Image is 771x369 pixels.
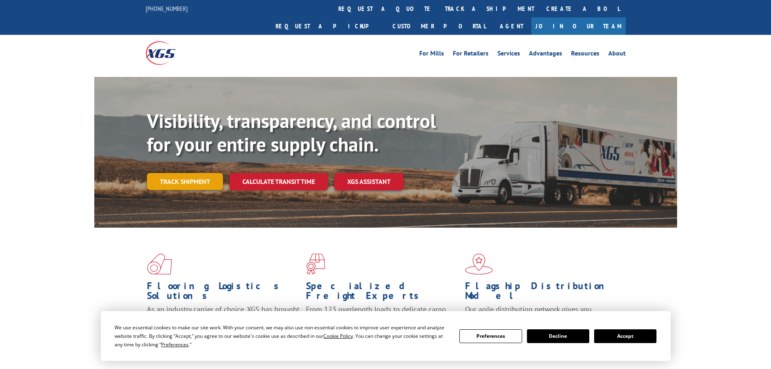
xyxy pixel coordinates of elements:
[608,50,626,59] a: About
[465,281,618,305] h1: Flagship Distribution Model
[147,281,300,305] h1: Flooring Logistics Solutions
[147,173,223,190] a: Track shipment
[465,254,493,275] img: xgs-icon-flagship-distribution-model-red
[453,50,489,59] a: For Retailers
[146,4,188,13] a: [PHONE_NUMBER]
[459,329,522,343] button: Preferences
[529,50,562,59] a: Advantages
[334,173,404,190] a: XGS ASSISTANT
[270,17,387,35] a: Request a pickup
[101,311,671,361] div: Cookie Consent Prompt
[306,281,459,305] h1: Specialized Freight Experts
[306,254,325,275] img: xgs-icon-focused-on-flooring-red
[161,341,189,348] span: Preferences
[492,17,531,35] a: Agent
[465,305,614,324] span: Our agile distribution network gives you nationwide inventory management on demand.
[571,50,599,59] a: Resources
[527,329,589,343] button: Decline
[531,17,626,35] a: Join Our Team
[147,108,436,157] b: Visibility, transparency, and control for your entire supply chain.
[115,323,450,349] div: We use essential cookies to make our site work. With your consent, we may also use non-essential ...
[387,17,492,35] a: Customer Portal
[147,305,299,333] span: As an industry carrier of choice, XGS has brought innovation and dedication to flooring logistics...
[323,333,353,339] span: Cookie Policy
[229,173,328,190] a: Calculate transit time
[306,305,459,341] p: From 123 overlength loads to delicate cargo, our experienced staff knows the best way to move you...
[419,50,444,59] a: For Mills
[147,254,172,275] img: xgs-icon-total-supply-chain-intelligence-red
[497,50,520,59] a: Services
[594,329,656,343] button: Accept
